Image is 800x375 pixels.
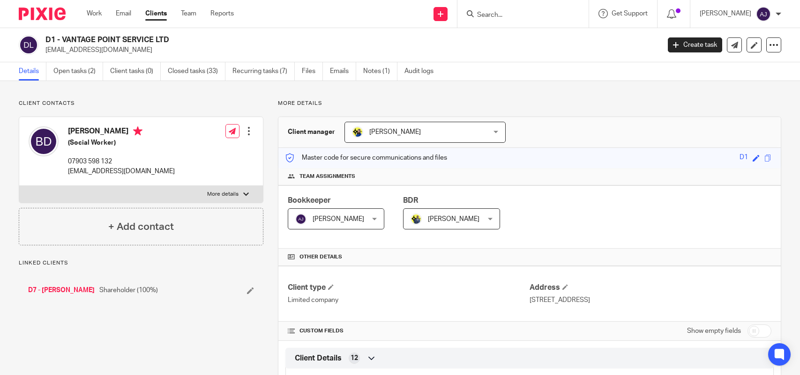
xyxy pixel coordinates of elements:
[45,35,532,45] h2: D1 - VANTAGE POINT SERVICE LTD
[116,9,131,18] a: Email
[756,7,771,22] img: svg%3E
[302,62,323,81] a: Files
[612,10,648,17] span: Get Support
[181,9,196,18] a: Team
[295,213,307,225] img: svg%3E
[19,100,263,107] p: Client contacts
[19,62,46,81] a: Details
[133,126,142,136] i: Primary
[232,62,295,81] a: Recurring tasks (7)
[476,11,561,20] input: Search
[363,62,397,81] a: Notes (1)
[110,62,161,81] a: Client tasks (0)
[28,286,95,295] a: D7 - [PERSON_NAME]
[403,197,418,204] span: BDR
[210,9,234,18] a: Reports
[369,129,421,135] span: [PERSON_NAME]
[700,9,751,18] p: [PERSON_NAME]
[288,127,335,137] h3: Client manager
[351,353,358,363] span: 12
[404,62,441,81] a: Audit logs
[19,35,38,55] img: svg%3E
[530,283,771,293] h4: Address
[285,153,447,162] p: Master code for secure communications and files
[68,126,175,138] h4: [PERSON_NAME]
[668,37,722,52] a: Create task
[530,295,771,305] p: [STREET_ADDRESS]
[278,100,781,107] p: More details
[53,62,103,81] a: Open tasks (2)
[288,327,530,335] h4: CUSTOM FIELDS
[87,9,102,18] a: Work
[295,353,342,363] span: Client Details
[19,259,263,267] p: Linked clients
[19,7,66,20] img: Pixie
[411,213,422,225] img: Dennis-Starbridge.jpg
[108,220,174,234] h4: + Add contact
[168,62,225,81] a: Closed tasks (33)
[29,126,59,156] img: svg%3E
[68,167,175,176] p: [EMAIL_ADDRESS][DOMAIN_NAME]
[99,286,158,295] span: Shareholder (100%)
[299,173,355,180] span: Team assignments
[68,138,175,147] h5: (Social Worker)
[740,153,748,163] div: D1
[299,253,342,261] span: Other details
[288,283,530,293] h4: Client type
[45,45,654,55] p: [EMAIL_ADDRESS][DOMAIN_NAME]
[313,216,364,222] span: [PERSON_NAME]
[68,157,175,166] p: 07903 598 132
[207,191,239,198] p: More details
[687,326,741,336] label: Show empty fields
[428,216,479,222] span: [PERSON_NAME]
[288,197,331,204] span: Bookkeeper
[352,126,363,138] img: Bobo-Starbridge%201.jpg
[145,9,167,18] a: Clients
[288,295,530,305] p: Limited company
[330,62,356,81] a: Emails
